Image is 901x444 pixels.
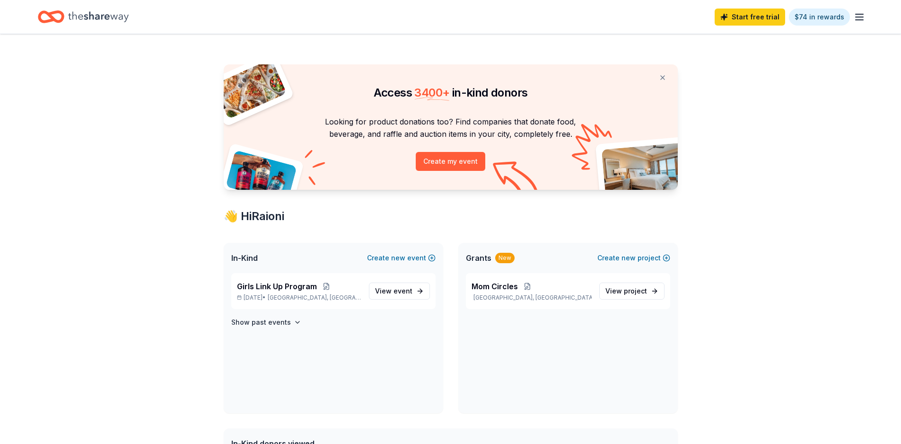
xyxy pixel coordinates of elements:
span: 3400 + [414,86,449,99]
p: Looking for product donations too? Find companies that donate food, beverage, and raffle and auct... [235,115,666,141]
span: new [391,252,405,264]
button: Createnewevent [367,252,436,264]
span: View [375,285,412,297]
a: Start free trial [715,9,785,26]
span: Mom Circles [472,281,518,292]
span: event [394,287,412,295]
a: View project [599,283,665,300]
img: Pizza [213,59,287,119]
span: [GEOGRAPHIC_DATA], [GEOGRAPHIC_DATA] [268,294,361,302]
span: In-Kind [231,252,258,264]
a: View event [369,283,430,300]
a: Home [38,6,129,28]
span: new [621,252,636,264]
button: Create my event [416,152,485,171]
a: $74 in rewards [789,9,850,26]
p: [GEOGRAPHIC_DATA], [GEOGRAPHIC_DATA] [472,294,592,302]
div: 👋 Hi Raioni [224,209,678,224]
span: View [605,285,647,297]
span: project [624,287,647,295]
img: Curvy arrow [493,161,540,197]
button: Show past events [231,317,301,328]
span: Access in-kind donors [374,86,528,99]
div: New [495,253,515,263]
span: Grants [466,252,491,264]
p: [DATE] • [237,294,361,302]
h4: Show past events [231,317,291,328]
button: Createnewproject [597,252,670,264]
span: Girls Link Up Program [237,281,317,292]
